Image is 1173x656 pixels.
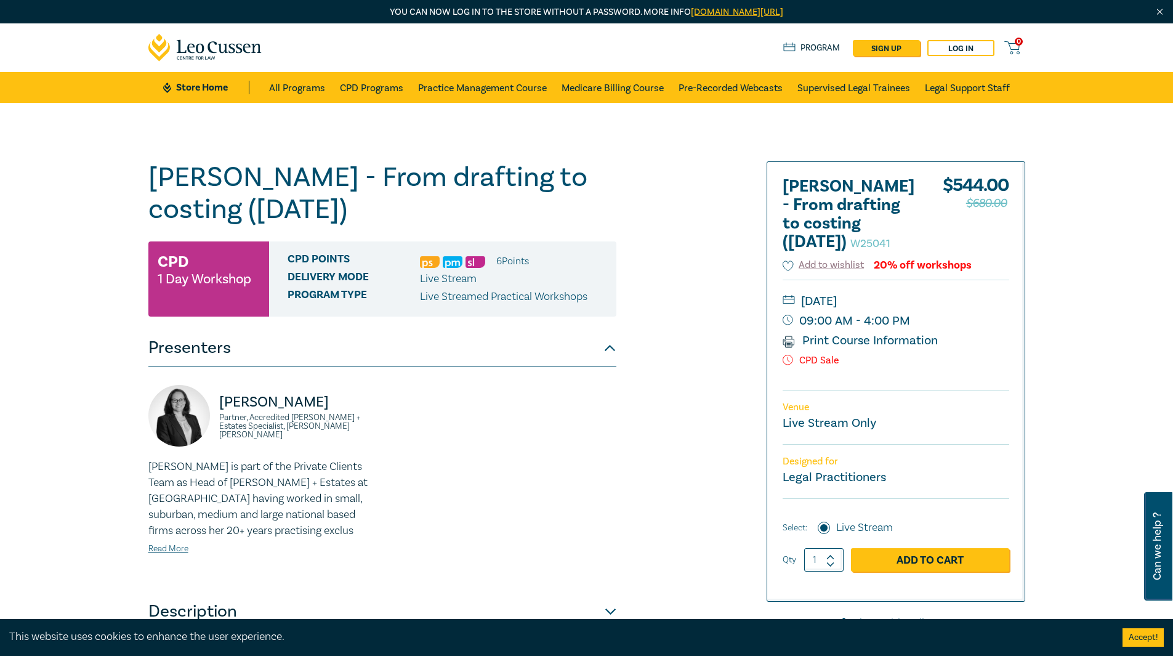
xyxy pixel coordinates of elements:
[783,291,1009,311] small: [DATE]
[927,40,994,56] a: Log in
[1155,7,1165,17] img: Close
[1151,500,1163,593] span: Can we help ?
[679,72,783,103] a: Pre-Recorded Webcasts
[767,615,1025,631] a: Share with Colleagues
[836,520,893,536] label: Live Stream
[288,253,420,269] span: CPD Points
[783,402,1009,413] p: Venue
[804,548,844,572] input: 1
[853,40,920,56] a: sign up
[420,289,587,305] p: Live Streamed Practical Workshops
[148,161,616,225] h1: [PERSON_NAME] - From drafting to costing ([DATE])
[783,553,796,567] label: Qty
[443,256,462,268] img: Practice Management & Business Skills
[783,333,938,349] a: Print Course Information
[850,237,890,251] small: W25041
[418,72,547,103] a: Practice Management Course
[466,256,485,268] img: Substantive Law
[163,81,249,94] a: Store Home
[851,548,1009,572] a: Add to Cart
[148,385,210,447] img: https://s3.ap-southeast-2.amazonaws.com/leo-cussen-store-production-content/Contacts/Naomi%20Guye...
[288,271,420,287] span: Delivery Mode
[158,273,251,285] small: 1 Day Workshop
[148,330,616,366] button: Presenters
[783,521,807,535] span: Select:
[783,355,1009,366] p: CPD Sale
[783,469,886,485] small: Legal Practitioners
[148,6,1025,19] p: You can now log in to the store without a password. More info
[783,311,1009,331] small: 09:00 AM - 4:00 PM
[966,193,1007,213] span: $680.00
[1015,38,1023,46] span: 0
[925,72,1010,103] a: Legal Support Staff
[783,456,1009,468] p: Designed for
[219,413,375,439] small: Partner, Accredited [PERSON_NAME] + Estates Specialist, [PERSON_NAME] [PERSON_NAME]
[1123,628,1164,647] button: Accept cookies
[496,253,529,269] li: 6 Point s
[148,593,616,630] button: Description
[148,543,188,554] a: Read More
[691,6,783,18] a: [DOMAIN_NAME][URL]
[783,415,876,431] a: Live Stream Only
[288,289,420,305] span: Program type
[9,629,1104,645] div: This website uses cookies to enhance the user experience.
[783,41,840,55] a: Program
[562,72,664,103] a: Medicare Billing Course
[158,251,188,273] h3: CPD
[874,259,972,271] div: 20% off workshops
[420,272,477,286] span: Live Stream
[219,392,375,412] p: [PERSON_NAME]
[269,72,325,103] a: All Programs
[783,258,865,272] button: Add to wishlist
[148,459,375,539] p: [PERSON_NAME] is part of the Private Clients Team as Head of [PERSON_NAME] + Estates at [GEOGRAPH...
[797,72,910,103] a: Supervised Legal Trainees
[783,177,918,251] h2: [PERSON_NAME] - From drafting to costing ([DATE])
[943,177,1009,257] div: $ 544.00
[340,72,403,103] a: CPD Programs
[420,256,440,268] img: Professional Skills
